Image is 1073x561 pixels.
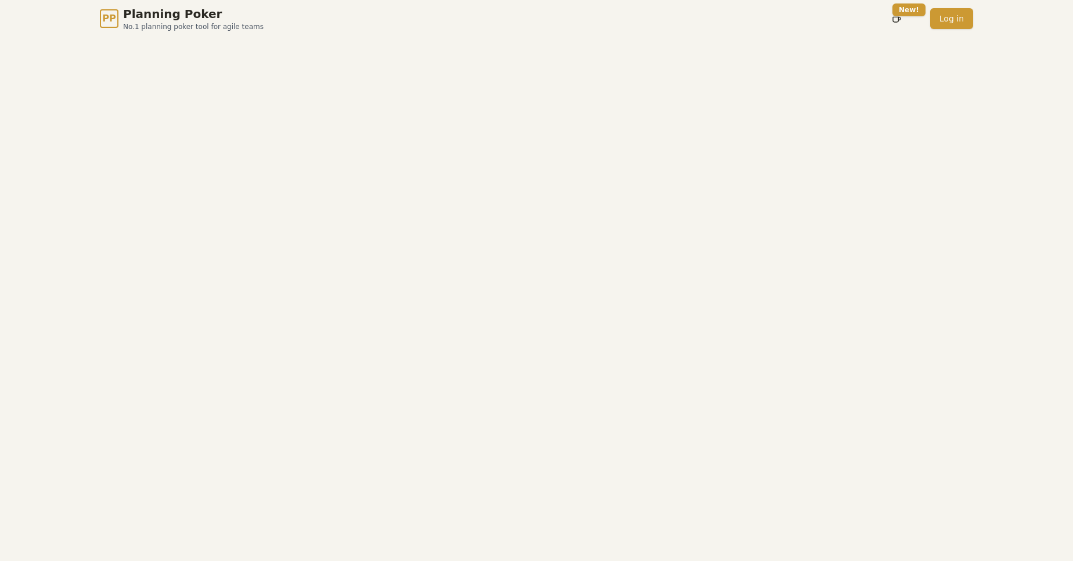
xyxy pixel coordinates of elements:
a: PPPlanning PokerNo.1 planning poker tool for agile teams [100,6,264,31]
div: New! [892,3,926,16]
a: Log in [930,8,973,29]
span: PP [102,12,116,26]
button: New! [886,8,907,29]
span: No.1 planning poker tool for agile teams [123,22,264,31]
span: Planning Poker [123,6,264,22]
